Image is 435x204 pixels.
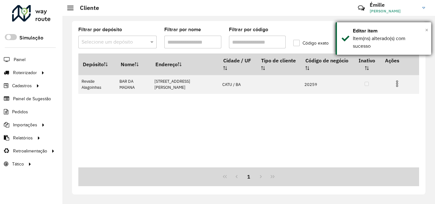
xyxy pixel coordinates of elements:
span: [PERSON_NAME] [370,8,417,14]
span: Retroalimentação [13,148,47,154]
span: Relatórios [13,135,33,141]
button: Close [425,25,428,35]
label: Filtrar por depósito [78,26,122,33]
th: Tipo de cliente [257,54,301,75]
td: Revalle Alagoinhas [78,75,116,94]
h2: Cliente [74,4,99,11]
label: Filtrar por nome [164,26,201,33]
span: Painel [14,56,25,63]
span: × [425,26,428,33]
th: Código de negócio [301,54,353,75]
th: Depósito [78,54,116,75]
span: Cadastros [12,82,32,89]
span: Importações [13,122,37,128]
h3: Émille [370,2,417,8]
div: Item(ns) alterado(s) com sucesso [353,35,426,50]
th: Ações [381,54,419,67]
div: Editar item [353,27,426,35]
th: Inativo [353,54,381,75]
label: Código exato [293,40,329,46]
span: Painel de Sugestão [13,95,51,102]
th: Endereço [151,54,219,75]
td: [STREET_ADDRESS][PERSON_NAME] [151,75,219,94]
td: 20259 [301,75,353,94]
span: Tático [12,161,24,167]
button: 1 [243,171,255,183]
span: Pedidos [12,109,28,115]
th: Cidade / UF [219,54,257,75]
span: Roteirizador [13,69,37,76]
a: Contato Rápido [354,1,368,15]
td: BAR DA MAIANA [116,75,151,94]
th: Nome [116,54,151,75]
label: Filtrar por código [229,26,268,33]
label: Simulação [19,34,43,42]
td: CATU / BA [219,75,257,94]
